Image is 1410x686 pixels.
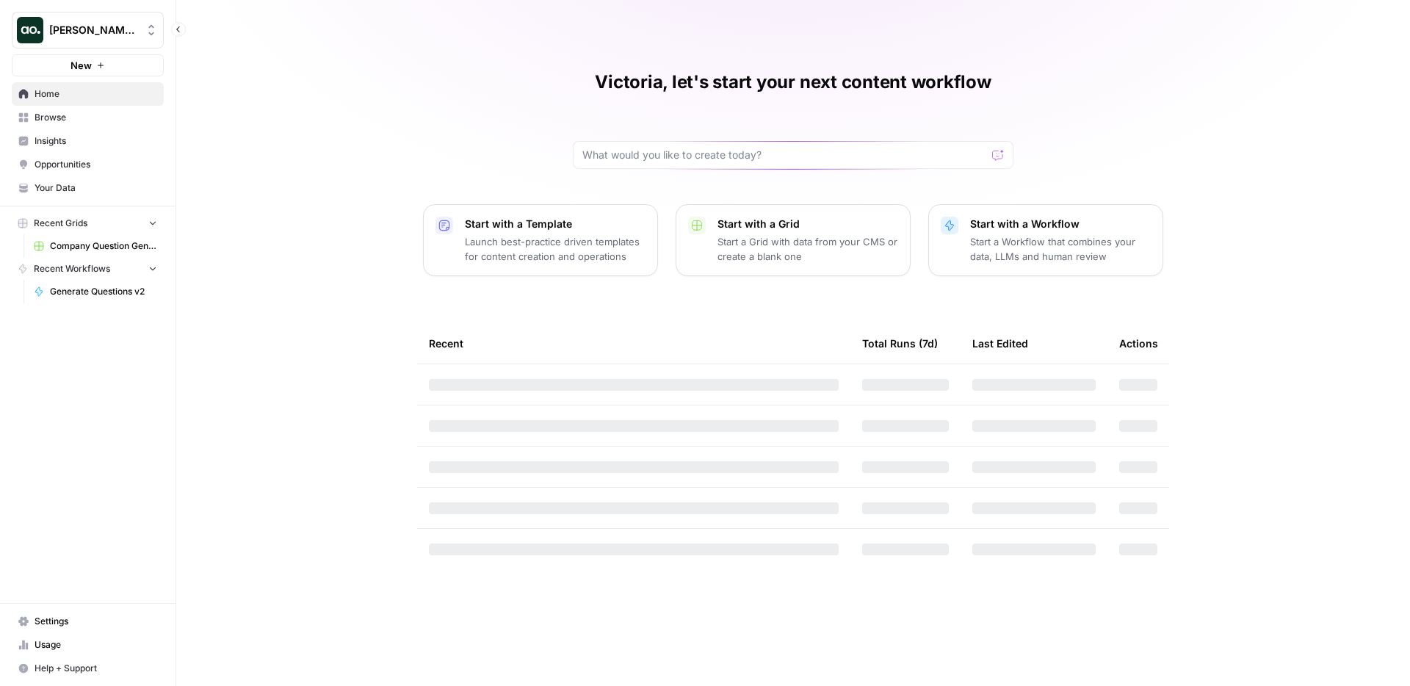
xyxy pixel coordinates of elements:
[12,129,164,153] a: Insights
[582,148,986,162] input: What would you like to create today?
[35,615,157,628] span: Settings
[50,239,157,253] span: Company Question Generation
[12,153,164,176] a: Opportunities
[717,234,898,264] p: Start a Grid with data from your CMS or create a blank one
[50,285,157,298] span: Generate Questions v2
[423,204,658,276] button: Start with a TemplateLaunch best-practice driven templates for content creation and operations
[972,323,1028,364] div: Last Edited
[465,217,646,231] p: Start with a Template
[970,234,1151,264] p: Start a Workflow that combines your data, LLMs and human review
[12,212,164,234] button: Recent Grids
[35,181,157,195] span: Your Data
[12,610,164,633] a: Settings
[970,217,1151,231] p: Start with a Workflow
[35,87,157,101] span: Home
[12,106,164,129] a: Browse
[12,82,164,106] a: Home
[12,633,164,657] a: Usage
[12,258,164,280] button: Recent Workflows
[35,111,157,124] span: Browse
[35,638,157,651] span: Usage
[34,262,110,275] span: Recent Workflows
[35,662,157,675] span: Help + Support
[12,54,164,76] button: New
[17,17,43,43] img: Dillon Test Logo
[35,134,157,148] span: Insights
[429,323,839,364] div: Recent
[862,323,938,364] div: Total Runs (7d)
[1119,323,1158,364] div: Actions
[928,204,1163,276] button: Start with a WorkflowStart a Workflow that combines your data, LLMs and human review
[676,204,911,276] button: Start with a GridStart a Grid with data from your CMS or create a blank one
[12,176,164,200] a: Your Data
[595,71,991,94] h1: Victoria, let's start your next content workflow
[49,23,138,37] span: [PERSON_NAME] Test
[12,12,164,48] button: Workspace: Dillon Test
[35,158,157,171] span: Opportunities
[70,58,92,73] span: New
[12,657,164,680] button: Help + Support
[34,217,87,230] span: Recent Grids
[717,217,898,231] p: Start with a Grid
[27,280,164,303] a: Generate Questions v2
[27,234,164,258] a: Company Question Generation
[465,234,646,264] p: Launch best-practice driven templates for content creation and operations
